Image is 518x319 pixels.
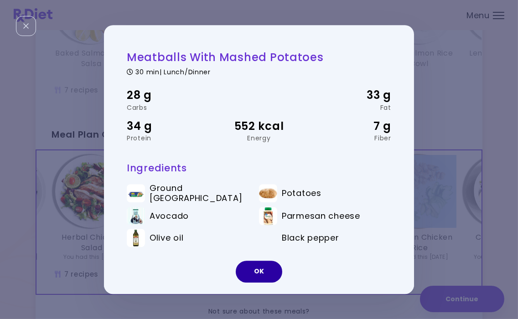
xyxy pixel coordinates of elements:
[127,104,215,111] div: Carbs
[303,118,391,135] div: 7 g
[303,135,391,141] div: Fiber
[303,87,391,104] div: 33 g
[303,104,391,111] div: Fat
[215,118,303,135] div: 552 kcal
[150,184,246,203] span: Ground [GEOGRAPHIC_DATA]
[282,211,360,221] span: Parmesan cheese
[127,50,391,64] h2: Meatballs With Mashed Potatoes
[127,67,391,75] div: 30 min | Lunch/Dinner
[16,16,36,36] div: Close
[236,261,282,283] button: OK
[150,211,189,221] span: Avocado
[282,233,339,243] span: Black pepper
[150,233,183,243] span: Olive oil
[127,118,215,135] div: 34 g
[127,162,391,174] h3: Ingredients
[215,135,303,141] div: Energy
[127,87,215,104] div: 28 g
[127,135,215,141] div: Protein
[282,188,321,198] span: Potatoes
